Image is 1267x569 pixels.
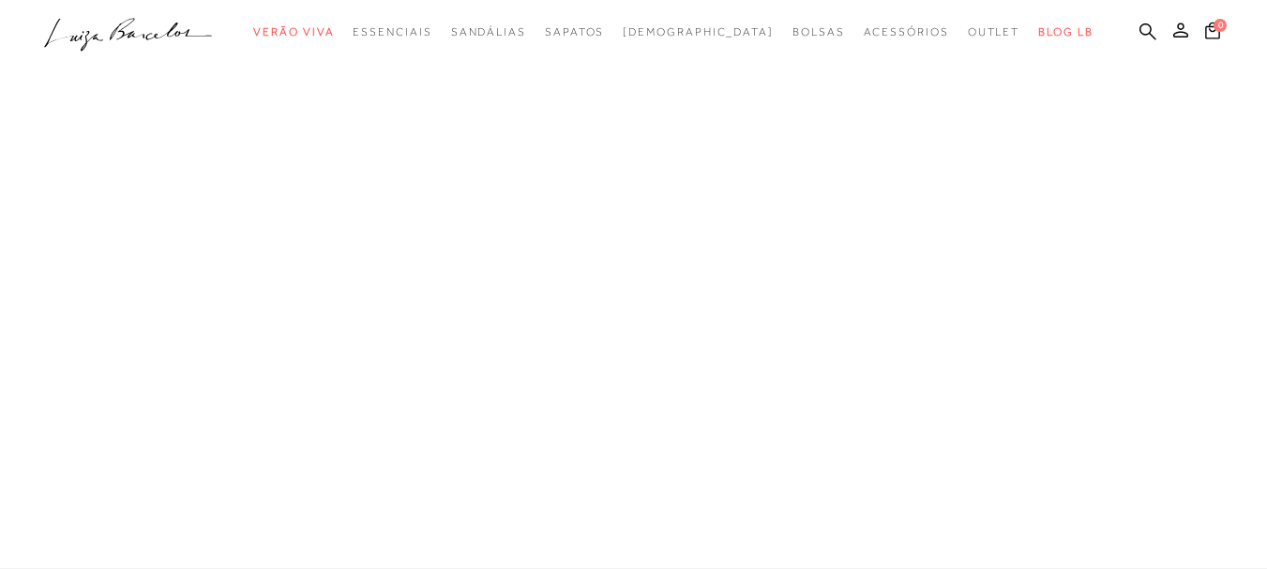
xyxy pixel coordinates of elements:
[253,15,334,50] a: categoryNavScreenReaderText
[864,15,949,50] a: categoryNavScreenReaderText
[353,15,431,50] a: categoryNavScreenReaderText
[1038,15,1093,50] a: BLOG LB
[451,25,526,38] span: Sandálias
[545,15,604,50] a: categoryNavScreenReaderText
[1214,19,1227,32] span: 0
[1199,21,1226,46] button: 0
[451,15,526,50] a: categoryNavScreenReaderText
[623,15,774,50] a: noSubCategoriesText
[968,25,1020,38] span: Outlet
[623,25,774,38] span: [DEMOGRAPHIC_DATA]
[792,25,845,38] span: Bolsas
[968,15,1020,50] a: categoryNavScreenReaderText
[253,25,334,38] span: Verão Viva
[353,25,431,38] span: Essenciais
[792,15,845,50] a: categoryNavScreenReaderText
[545,25,604,38] span: Sapatos
[1038,25,1093,38] span: BLOG LB
[864,25,949,38] span: Acessórios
